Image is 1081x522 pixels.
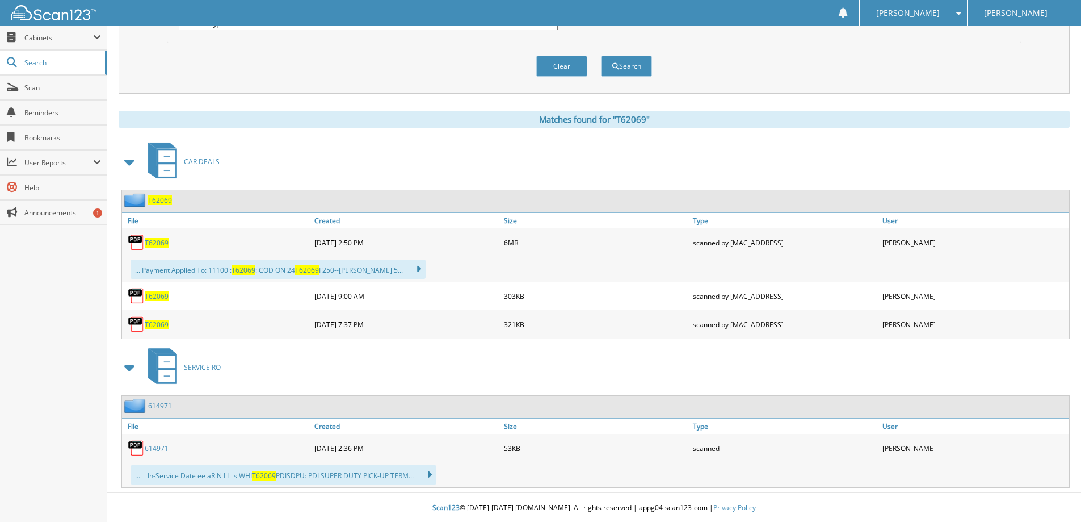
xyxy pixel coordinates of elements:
[119,111,1070,128] div: Matches found for "T62069"
[312,437,501,460] div: [DATE] 2:36 PM
[107,494,1081,522] div: © [DATE]-[DATE] [DOMAIN_NAME]. All rights reserved | appg04-scan123-com |
[880,419,1069,434] a: User
[124,193,148,207] img: folder2.png
[432,503,460,512] span: Scan123
[252,471,276,481] span: T62069
[128,234,145,251] img: PDF.png
[145,238,169,248] a: T62069
[24,33,93,43] span: Cabinets
[880,213,1069,228] a: User
[713,503,756,512] a: Privacy Policy
[145,444,169,453] a: 614971
[141,345,221,390] a: SERVICE RO
[131,465,436,485] div: ...__ In-Service Date ee aR N LL is WHI PDISDPU: PDI SUPER DUTY PICK-UP TERM...
[184,362,221,372] span: SERVICE RO
[24,58,99,68] span: Search
[690,285,880,307] div: scanned by [MAC_ADDRESS]
[501,231,691,254] div: 6MB
[24,158,93,168] span: User Reports
[11,5,96,20] img: scan123-logo-white.svg
[690,437,880,460] div: scanned
[24,83,101,93] span: Scan
[145,291,169,301] a: T62069
[232,265,255,275] span: T62069
[880,313,1069,336] div: [PERSON_NAME]
[880,231,1069,254] div: [PERSON_NAME]
[312,231,501,254] div: [DATE] 2:50 PM
[690,231,880,254] div: scanned by [MAC_ADDRESS]
[690,419,880,434] a: Type
[880,437,1069,460] div: [PERSON_NAME]
[312,285,501,307] div: [DATE] 9:00 AM
[312,313,501,336] div: [DATE] 7:37 PM
[124,399,148,413] img: folder2.png
[122,213,312,228] a: File
[24,108,101,118] span: Reminders
[601,56,652,77] button: Search
[536,56,587,77] button: Clear
[876,10,940,16] span: [PERSON_NAME]
[128,316,145,333] img: PDF.png
[501,437,691,460] div: 53KB
[501,213,691,228] a: Size
[128,287,145,304] img: PDF.png
[184,157,220,166] span: CAR DEALS
[24,133,101,143] span: Bookmarks
[141,139,220,184] a: CAR DEALS
[501,419,691,434] a: Size
[880,285,1069,307] div: [PERSON_NAME]
[148,401,172,411] a: 614971
[122,419,312,434] a: File
[501,285,691,307] div: 303KB
[24,183,101,193] span: Help
[295,265,319,275] span: T62069
[24,208,101,218] span: Announcements
[145,320,169,329] a: T62069
[312,213,501,228] a: Created
[148,195,172,205] a: T62069
[690,213,880,228] a: Type
[128,440,145,457] img: PDF.png
[93,208,102,218] div: 1
[690,313,880,336] div: scanned by [MAC_ADDRESS]
[984,10,1048,16] span: [PERSON_NAME]
[501,313,691,336] div: 321KB
[131,260,426,279] div: ... Payment Applied To: 11100 : : COD ON 24 F250--[PERSON_NAME] 5...
[312,419,501,434] a: Created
